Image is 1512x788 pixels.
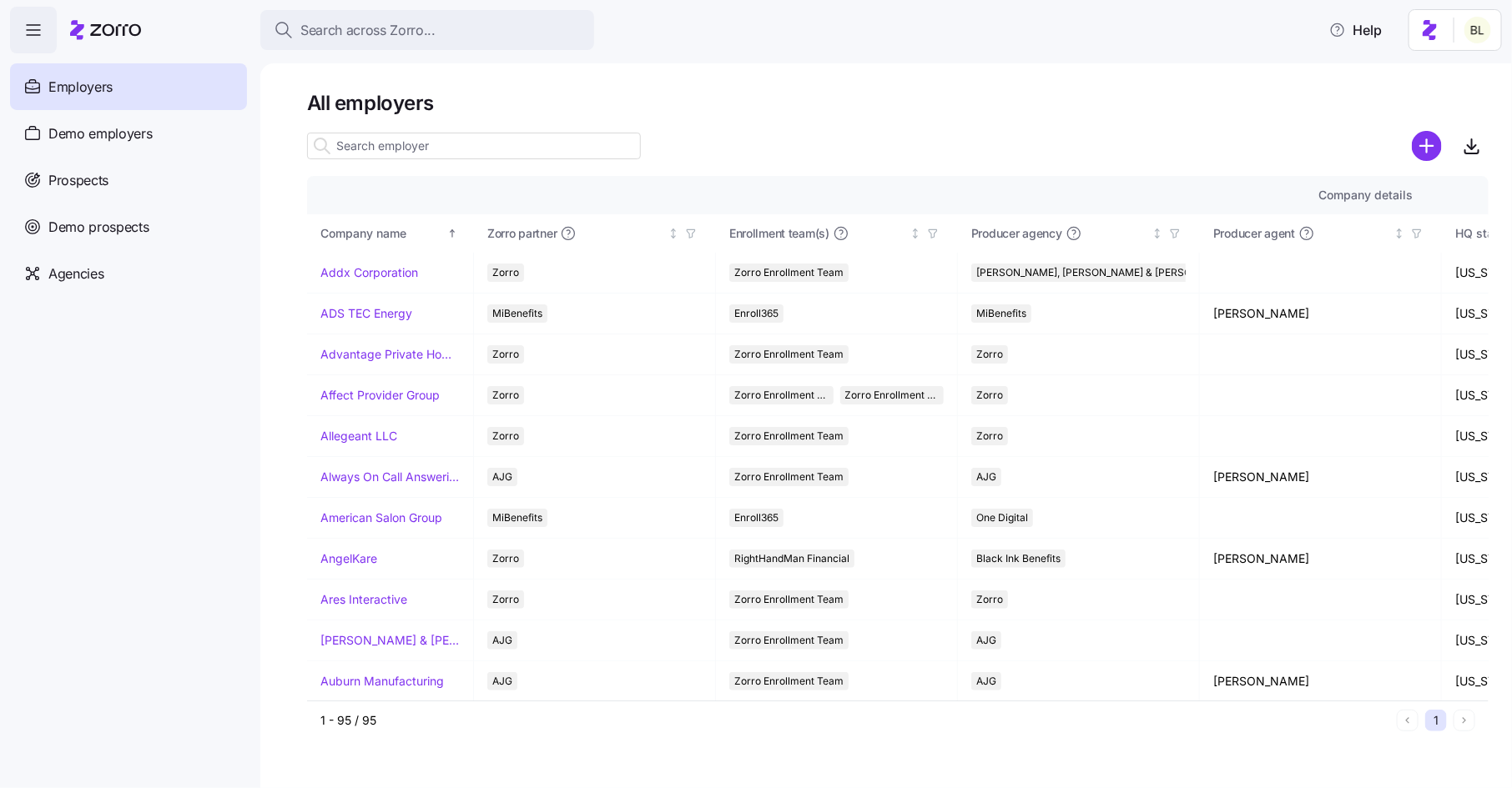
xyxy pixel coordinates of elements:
span: Agencies [48,264,103,284]
a: Always On Call Answering Service [320,469,460,485]
span: Zorro [492,590,519,609]
a: Addx Corporation [320,264,418,281]
div: 1 - 95 / 95 [320,712,1390,729]
span: Zorro Enrollment Team [734,590,844,609]
span: Zorro [492,264,519,282]
td: [PERSON_NAME] [1200,661,1442,702]
h1: All employers [307,90,1489,116]
button: 1 [1425,710,1447,731]
span: Zorro partner [487,225,557,242]
div: Not sorted [1394,228,1405,239]
span: Search across Zorro... [300,20,436,41]
span: AJG [976,631,996,650]
td: [PERSON_NAME] [1200,294,1442,334]
span: Help [1329,20,1382,40]
span: Zorro Enrollment Team [734,264,844,282]
button: Help [1316,13,1395,47]
span: MiBenefits [976,304,1026,323]
th: Enrollment team(s)Not sorted [716,214,958,253]
a: Ares Interactive [320,591,407,608]
span: Zorro [976,590,1003,609]
button: Next page [1454,710,1475,731]
a: Allegeant LLC [320,428,397,444]
span: Zorro [976,345,1003,364]
span: Zorro Enrollment Team [734,427,844,445]
span: Black Ink Benefits [976,550,1061,568]
span: [PERSON_NAME], [PERSON_NAME] & [PERSON_NAME] [976,264,1236,282]
div: Sorted ascending [446,228,458,239]
span: Zorro [492,427,519,445]
div: Company name [320,224,444,243]
span: AJG [492,468,512,486]
th: Zorro partnerNot sorted [474,214,716,253]
span: RightHandMan Financial [734,550,849,568]
td: [PERSON_NAME] [1200,457,1442,498]
a: Advantage Private Home Care [320,346,460,363]
span: Zorro [976,386,1003,404]
span: Zorro Enrollment Team [734,386,829,404]
button: Previous page [1397,710,1419,731]
span: Enrollment team(s) [729,225,829,242]
svg: add icon [1412,131,1442,161]
button: Search across Zorro... [260,10,594,50]
th: Producer agentNot sorted [1200,214,1442,253]
img: 2fabda6663eee7a9d0b710c60bc473af [1464,17,1491,43]
div: Not sorted [668,228,679,239]
th: Company nameSorted ascending [307,214,474,253]
span: AJG [976,672,996,690]
span: MiBenefits [492,304,542,323]
span: Demo employers [48,123,153,144]
a: Demo employers [10,110,247,157]
span: AJG [492,631,512,650]
span: One Digital [976,509,1028,527]
input: Search employer [307,133,641,159]
span: Zorro Enrollment Team [734,631,844,650]
span: Producer agency [971,225,1062,242]
span: Zorro Enrollment Team [734,672,844,690]
span: Enroll365 [734,509,779,527]
a: Demo prospects [10,203,247,250]
th: Producer agencyNot sorted [958,214,1200,253]
span: Demo prospects [48,217,149,238]
td: [PERSON_NAME] [1200,539,1442,580]
a: [PERSON_NAME] & [PERSON_NAME]'s [320,632,460,649]
span: AJG [492,672,512,690]
span: Enroll365 [734,304,779,323]
span: Producer agent [1213,225,1295,242]
span: Zorro [492,386,519,404]
a: Auburn Manufacturing [320,673,444,690]
a: Employers [10,63,247,110]
span: Zorro [976,427,1003,445]
a: American Salon Group [320,509,442,526]
span: Zorro Enrollment Team [734,468,844,486]
a: Affect Provider Group [320,387,440,404]
span: AJG [976,468,996,486]
span: Zorro Enrollment Team [734,345,844,364]
span: Prospects [48,170,108,191]
span: Employers [48,77,113,98]
span: Zorro [492,550,519,568]
a: Agencies [10,250,247,297]
a: ADS TEC Energy [320,305,412,322]
span: Zorro [492,345,519,364]
div: Not sorted [1152,228,1163,239]
a: AngelKare [320,550,377,567]
span: MiBenefits [492,509,542,527]
div: Not sorted [910,228,921,239]
span: Zorro Enrollment Experts [845,386,940,404]
a: Prospects [10,157,247,203]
